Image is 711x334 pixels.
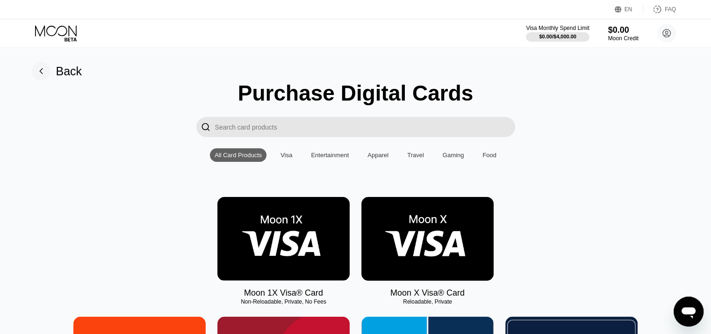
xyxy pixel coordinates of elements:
div: FAQ [643,5,676,14]
div: FAQ [665,6,676,13]
div: EN [625,6,632,13]
div: EN [615,5,643,14]
div: Food [482,152,496,159]
input: Search card products [215,117,515,137]
div: Visa Monthly Spend Limit [526,25,589,31]
div: $0.00 [608,25,639,35]
div: Entertainment [311,152,349,159]
div: Back [32,62,82,80]
div: Non-Reloadable, Private, No Fees [217,298,350,305]
div: $0.00 / $4,000.00 [539,34,576,39]
div: Back [56,65,82,78]
div: Moon X Visa® Card [390,288,465,298]
div: Purchase Digital Cards [238,80,474,106]
div: Visa Monthly Spend Limit$0.00/$4,000.00 [526,25,589,42]
div: Apparel [367,152,388,159]
div: Entertainment [306,148,353,162]
div: $0.00Moon Credit [608,25,639,42]
div: Moon Credit [608,35,639,42]
div: Gaming [438,148,469,162]
iframe: Button to launch messaging window [674,297,704,327]
div: Gaming [443,152,464,159]
div: Travel [407,152,424,159]
div: Moon 1X Visa® Card [244,288,323,298]
div: Apparel [363,148,393,162]
div:  [196,117,215,137]
div: Visa [276,148,297,162]
div: Food [478,148,501,162]
div: Travel [402,148,429,162]
div:  [201,122,210,132]
div: Visa [280,152,292,159]
div: All Card Products [210,148,266,162]
div: Reloadable, Private [361,298,494,305]
div: All Card Products [215,152,262,159]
